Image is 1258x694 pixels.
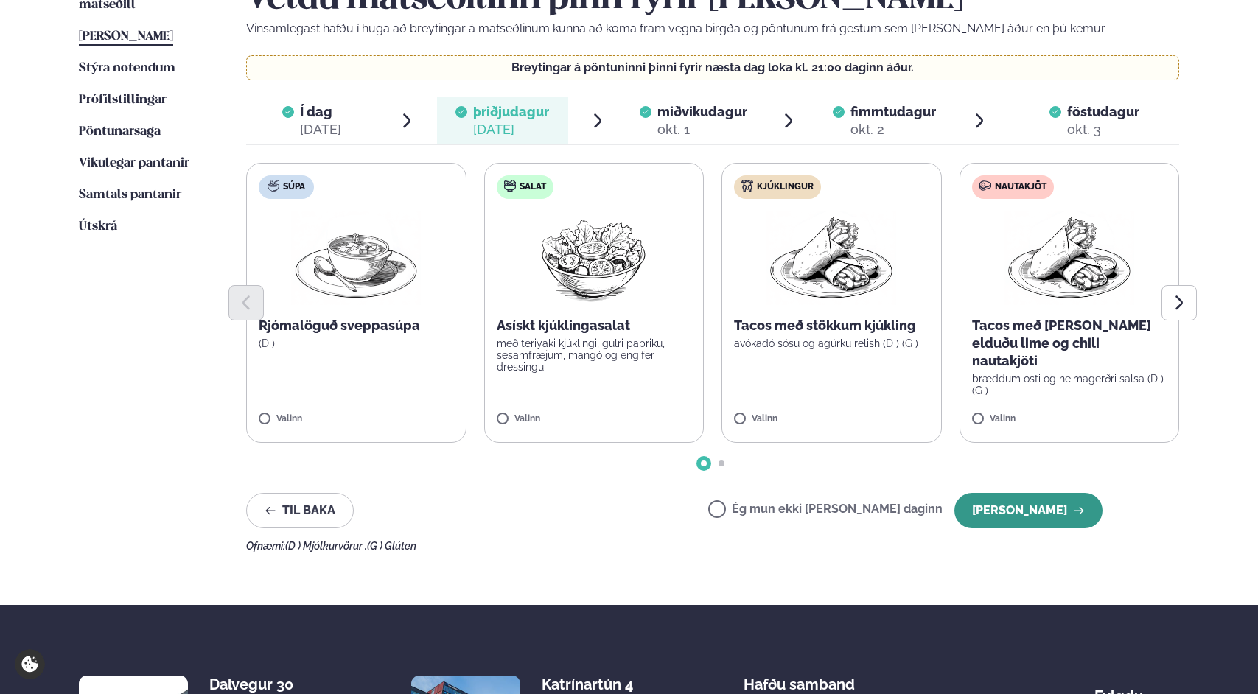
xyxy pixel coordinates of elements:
[262,62,1164,74] p: Breytingar á pöntuninni þinni fyrir næsta dag loka kl. 21:00 daginn áður.
[473,121,549,139] div: [DATE]
[1067,104,1139,119] span: föstudagur
[734,337,929,349] p: avókadó sósu og agúrku relish (D ) (G )
[300,103,341,121] span: Í dag
[79,62,175,74] span: Stýra notendum
[850,104,936,119] span: fimmtudagur
[79,91,167,109] a: Prófílstillingar
[79,123,161,141] a: Pöntunarsaga
[79,186,181,204] a: Samtals pantanir
[766,211,896,305] img: Wraps.png
[79,94,167,106] span: Prófílstillingar
[972,317,1167,370] p: Tacos með [PERSON_NAME] elduðu lime og chili nautakjöti
[850,121,936,139] div: okt. 2
[79,28,173,46] a: [PERSON_NAME]
[995,181,1046,193] span: Nautakjöt
[79,157,189,169] span: Vikulegar pantanir
[246,493,354,528] button: Til baka
[504,180,516,192] img: salad.svg
[259,317,454,334] p: Rjómalöguð sveppasúpa
[283,181,305,193] span: Súpa
[757,181,814,193] span: Kjúklingur
[520,181,546,193] span: Salat
[79,30,173,43] span: [PERSON_NAME]
[954,493,1103,528] button: [PERSON_NAME]
[497,317,692,334] p: Asískt kjúklingasalat
[367,540,416,552] span: (G ) Glúten
[542,676,659,693] div: Katrínartún 4
[497,337,692,373] p: með teriyaki kjúklingi, gulri papriku, sesamfræjum, mangó og engifer dressingu
[300,121,341,139] div: [DATE]
[744,664,855,693] span: Hafðu samband
[79,155,189,172] a: Vikulegar pantanir
[972,373,1167,396] p: bræddum osti og heimagerðri salsa (D ) (G )
[734,317,929,334] p: Tacos með stökkum kjúkling
[657,104,747,119] span: miðvikudagur
[259,337,454,349] p: (D )
[701,460,707,466] span: Go to slide 1
[209,676,326,693] div: Dalvegur 30
[246,540,1179,552] div: Ofnæmi:
[285,540,367,552] span: (D ) Mjólkurvörur ,
[268,180,279,192] img: soup.svg
[15,649,45,679] a: Cookie settings
[79,218,117,236] a: Útskrá
[979,180,991,192] img: beef.svg
[79,220,117,233] span: Útskrá
[657,121,747,139] div: okt. 1
[1067,121,1139,139] div: okt. 3
[1161,285,1197,320] button: Next slide
[79,60,175,77] a: Stýra notendum
[741,180,753,192] img: chicken.svg
[528,211,659,305] img: Salad.png
[246,20,1179,38] p: Vinsamlegast hafðu í huga að breytingar á matseðlinum kunna að koma fram vegna birgða og pöntunum...
[228,285,264,320] button: Previous slide
[1004,211,1134,305] img: Wraps.png
[291,211,421,305] img: Soup.png
[473,104,549,119] span: þriðjudagur
[79,125,161,138] span: Pöntunarsaga
[79,189,181,201] span: Samtals pantanir
[719,460,724,466] span: Go to slide 2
